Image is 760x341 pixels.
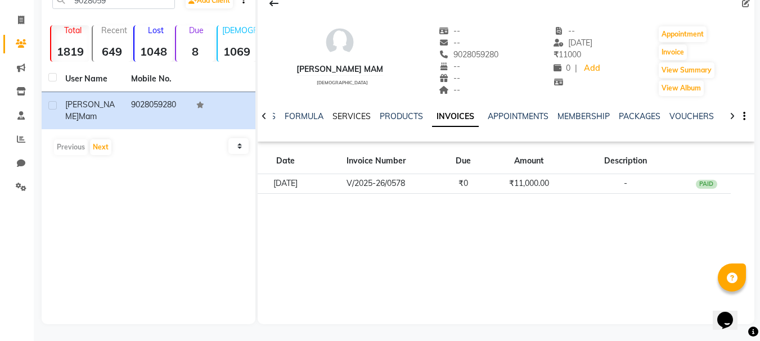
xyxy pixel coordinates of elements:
button: Invoice [659,44,687,60]
span: [DATE] [554,38,592,48]
th: Amount [488,148,570,174]
td: ₹11,000.00 [488,174,570,194]
td: [DATE] [258,174,313,194]
p: Recent [97,25,131,35]
a: VOUCHERS [669,111,714,121]
a: Add [582,61,601,76]
img: avatar [323,25,357,59]
th: Due [439,148,488,174]
td: 9028059280 [124,92,190,129]
a: PRODUCTS [380,111,423,121]
th: Invoice Number [313,148,439,174]
span: -- [439,38,460,48]
span: -- [554,26,575,36]
div: PAID [696,180,717,189]
p: [DEMOGRAPHIC_DATA] [222,25,256,35]
strong: 649 [93,44,131,58]
span: mam [79,111,97,121]
th: Date [258,148,313,174]
span: ₹ [554,49,559,60]
p: Total [56,25,89,35]
button: View Summary [659,62,714,78]
a: SERVICES [332,111,371,121]
a: INVOICES [432,107,479,127]
th: Description [569,148,682,174]
a: FORMULA [285,111,323,121]
a: APPOINTMENTS [488,111,548,121]
td: V/2025-26/0578 [313,174,439,194]
th: User Name [59,66,124,92]
th: Mobile No. [124,66,190,92]
strong: 1819 [51,44,89,58]
span: -- [439,85,460,95]
a: MEMBERSHIP [557,111,610,121]
strong: 1069 [218,44,256,58]
a: PACKAGES [619,111,660,121]
span: 0 [554,63,570,73]
span: | [575,62,577,74]
strong: 8 [176,44,214,58]
button: Next [90,139,111,155]
strong: 1048 [134,44,173,58]
button: Appointment [659,26,707,42]
p: Due [178,25,214,35]
iframe: chat widget [713,296,749,330]
span: 11000 [554,49,581,60]
td: ₹0 [439,174,488,194]
span: - [624,178,627,188]
span: [PERSON_NAME] [65,99,115,121]
div: [PERSON_NAME] mam [296,63,383,75]
p: Lost [139,25,173,35]
span: -- [439,61,460,71]
span: 9028059280 [439,49,498,60]
span: [DEMOGRAPHIC_DATA] [317,80,368,85]
span: -- [439,26,460,36]
span: -- [439,73,460,83]
button: View Album [659,80,704,96]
